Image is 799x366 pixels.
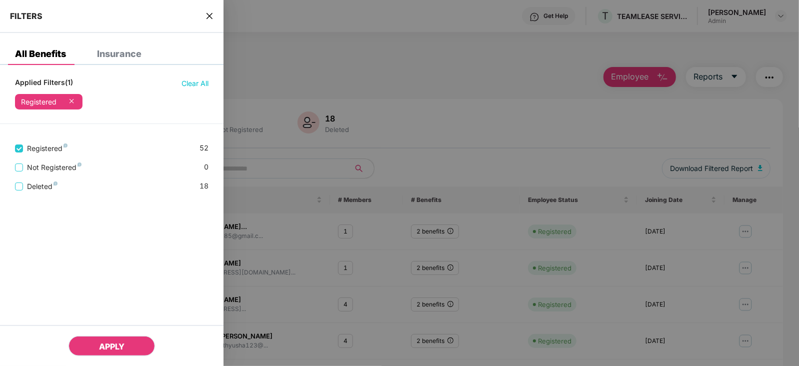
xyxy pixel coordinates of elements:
button: APPLY [68,336,155,356]
span: Not Registered [23,162,85,173]
div: Insurance [97,49,141,59]
span: FILTERS [10,11,42,21]
img: svg+xml;base64,PHN2ZyB4bWxucz0iaHR0cDovL3d3dy53My5vcmcvMjAwMC9zdmciIHdpZHRoPSI4IiBoZWlnaHQ9IjgiIH... [53,181,57,185]
div: All Benefits [15,49,66,59]
span: Applied Filters(1) [15,78,73,89]
div: Registered [21,98,56,106]
span: 18 [199,180,208,192]
span: close [205,11,213,21]
span: Deleted [23,181,61,192]
span: APPLY [99,341,124,351]
span: 52 [199,142,208,154]
img: svg+xml;base64,PHN2ZyB4bWxucz0iaHR0cDovL3d3dy53My5vcmcvMjAwMC9zdmciIHdpZHRoPSI4IiBoZWlnaHQ9IjgiIH... [63,143,67,147]
img: svg+xml;base64,PHN2ZyB4bWxucz0iaHR0cDovL3d3dy53My5vcmcvMjAwMC9zdmciIHdpZHRoPSI4IiBoZWlnaHQ9IjgiIH... [77,162,81,166]
span: 0 [204,161,208,173]
span: Clear All [181,78,208,89]
span: Registered [23,143,71,154]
